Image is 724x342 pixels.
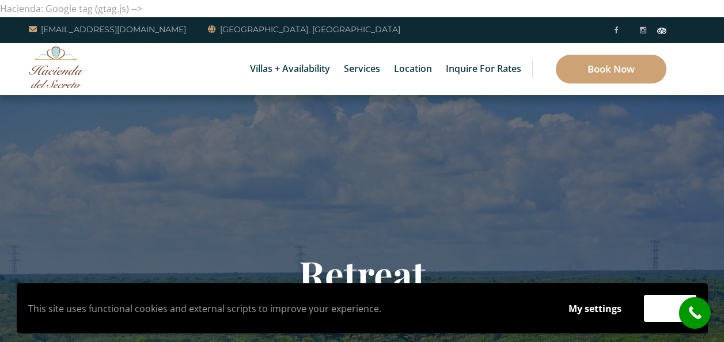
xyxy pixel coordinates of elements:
[244,43,336,95] a: Villas + Availability
[208,22,400,36] a: [GEOGRAPHIC_DATA], [GEOGRAPHIC_DATA]
[388,43,438,95] a: Location
[338,43,386,95] a: Services
[556,55,666,83] a: Book Now
[558,295,632,322] button: My settings
[657,28,666,33] img: Tripadvisor_logomark.svg
[644,295,696,322] button: Accept
[29,46,84,88] img: Awesome Logo
[679,297,711,329] a: call
[28,300,546,317] p: This site uses functional cookies and external scripts to improve your experience.
[29,22,186,36] a: [EMAIL_ADDRESS][DOMAIN_NAME]
[682,300,708,326] i: call
[440,43,527,95] a: Inquire for Rates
